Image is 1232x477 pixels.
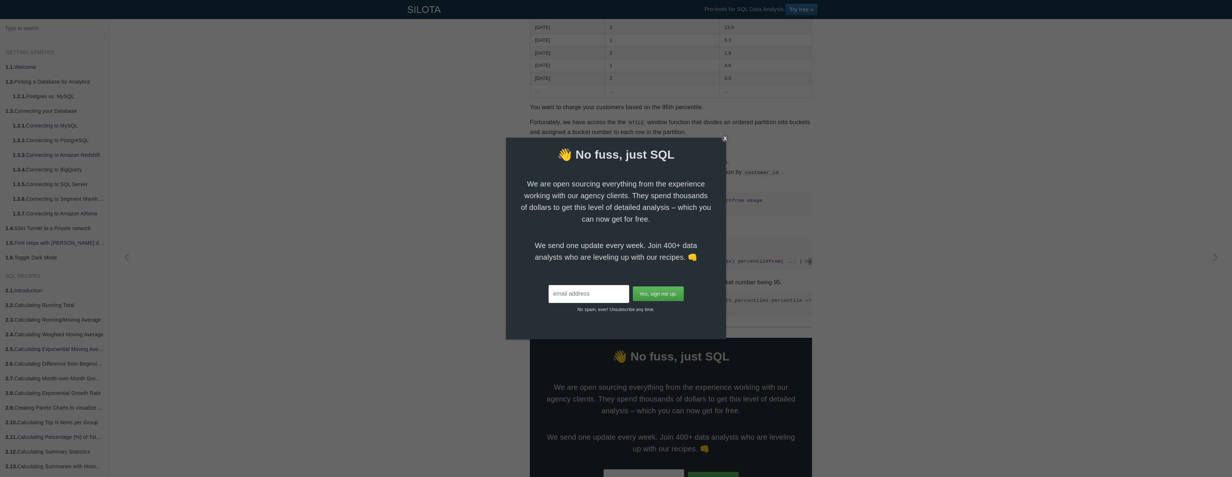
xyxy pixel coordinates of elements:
span: We send one update every week. Join 400+ data analysts who are leveling up with our recipes. 👊 [521,240,711,263]
p: No spam, ever! Unsubscribe any time. [506,303,726,313]
span: We are open sourcing everything from the experience working with our agency clients. They spend t... [521,178,711,225]
div: X [722,135,729,142]
span: 👋 No fuss, just SQL [506,147,726,163]
input: email address [549,285,629,303]
iframe: Drift Widget Chat Controller [1195,440,1223,468]
input: Yes, sign me up. [633,286,684,301]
